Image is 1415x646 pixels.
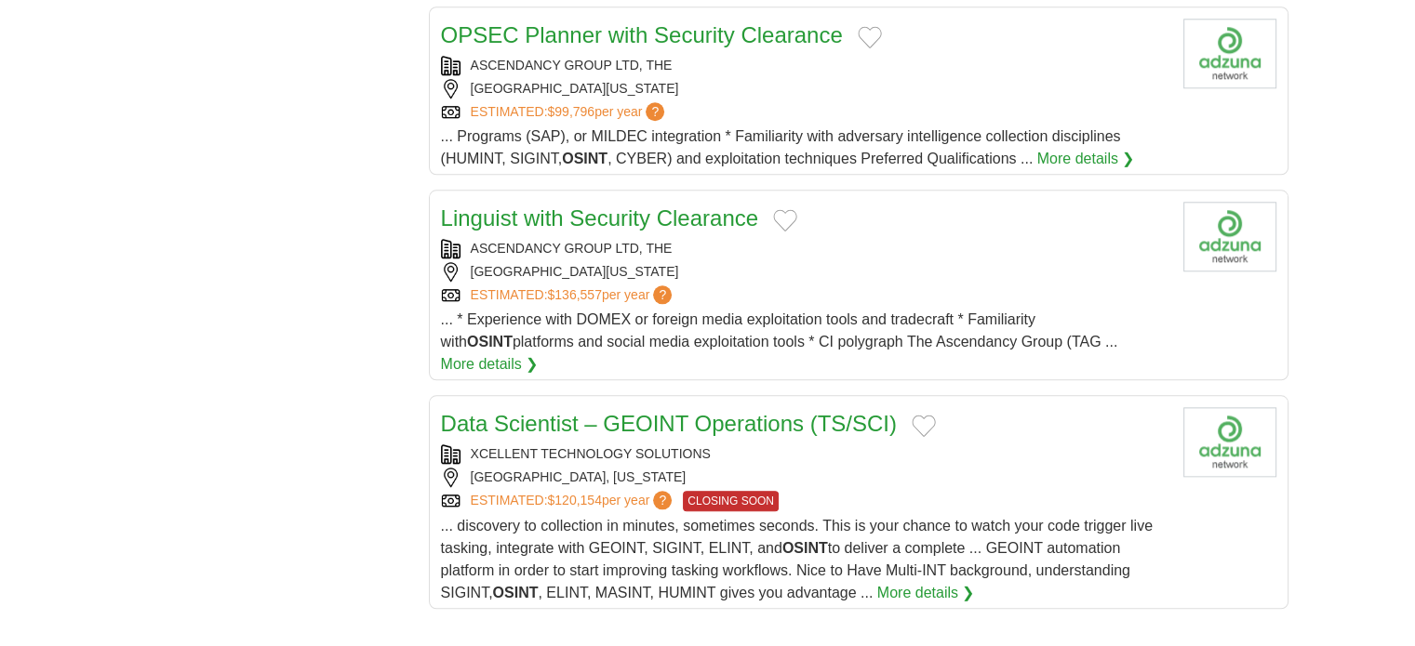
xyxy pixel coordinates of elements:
[471,491,676,511] a: ESTIMATED:$120,154per year?
[441,444,1168,464] div: XCELLENT TECHNOLOGY SOLUTIONS
[441,468,1168,487] div: [GEOGRAPHIC_DATA], [US_STATE]
[877,582,975,604] a: More details ❯
[782,540,828,556] strong: OSINT
[547,104,594,119] span: $99,796
[653,491,672,509] span: ?
[562,151,607,166] strong: OSINT
[773,209,797,231] button: Add to favorite jobs
[653,285,672,304] span: ?
[683,491,779,511] span: CLOSING SOON
[441,518,1153,600] span: ... discovery to collection in minutes, sometimes seconds. This is your chance to watch your code...
[441,205,759,231] a: Linguist with Security Clearance
[1037,148,1135,170] a: More details ❯
[441,56,1168,75] div: ASCENDANCY GROUP LTD, THE
[441,353,539,376] a: More details ❯
[858,26,882,48] button: Add to favorite jobs
[547,287,601,302] span: $136,557
[441,79,1168,99] div: [GEOGRAPHIC_DATA][US_STATE]
[1183,407,1276,477] img: Company logo
[441,239,1168,258] div: ASCENDANCY GROUP LTD, THE
[912,415,936,437] button: Add to favorite jobs
[441,22,843,47] a: OPSEC Planner with Security Clearance
[441,411,897,436] a: Data Scientist – GEOINT Operations (TS/SCI)
[441,311,1118,349] span: ... * Experience with DOMEX or foreign media exploitation tools and tradecraft * Familiarity with...
[646,102,664,121] span: ?
[471,102,669,122] a: ESTIMATED:$99,796per year?
[1183,19,1276,88] img: Company logo
[441,262,1168,282] div: [GEOGRAPHIC_DATA][US_STATE]
[467,334,513,349] strong: OSINT
[441,128,1121,166] span: ... Programs (SAP), or MILDEC integration * Familiarity with adversary intelligence collection di...
[1183,202,1276,271] img: Company logo
[493,585,539,600] strong: OSINT
[547,493,601,508] span: $120,154
[471,285,676,305] a: ESTIMATED:$136,557per year?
